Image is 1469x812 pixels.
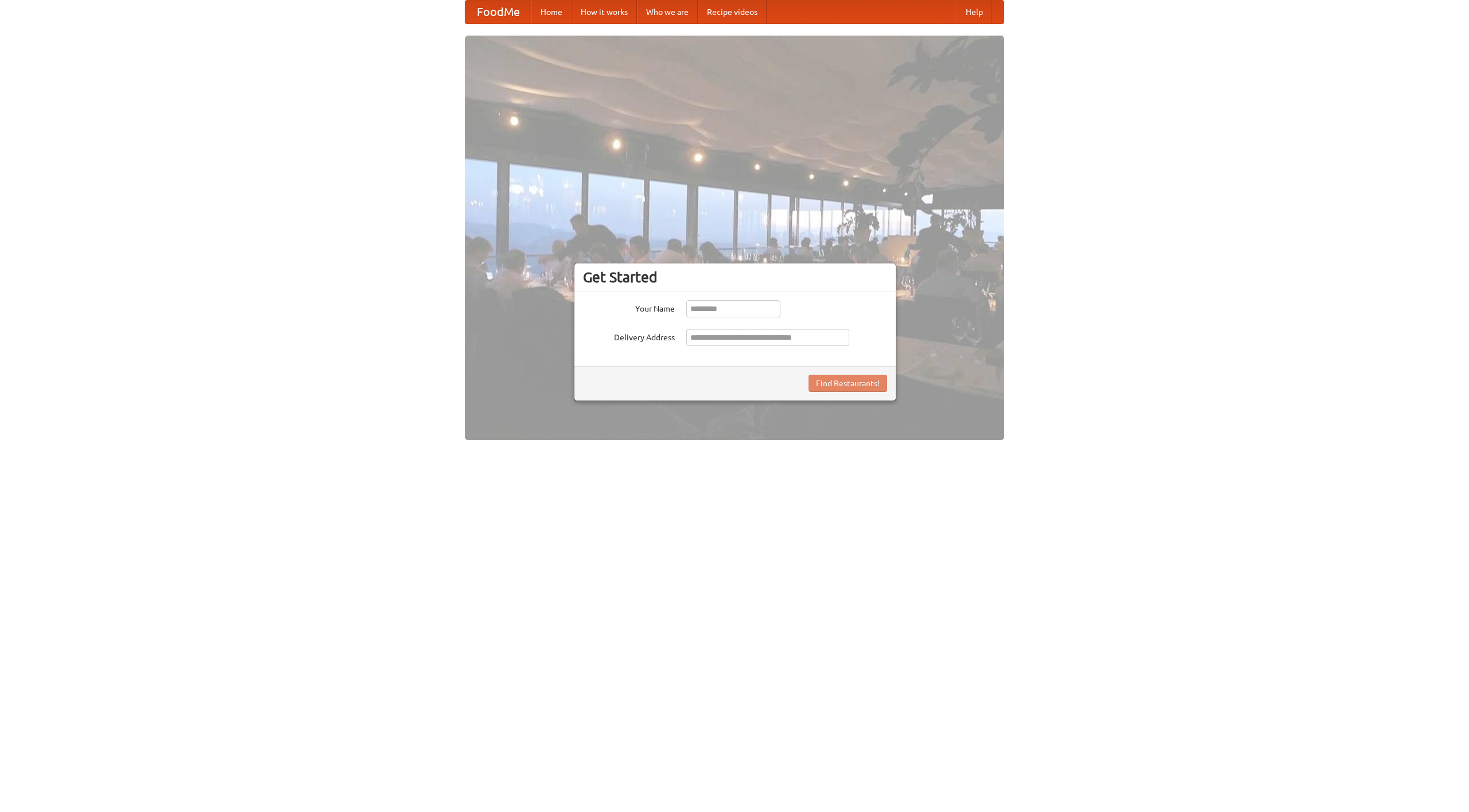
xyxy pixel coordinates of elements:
a: Home [531,1,572,24]
a: FoodMe [465,1,531,24]
label: Your Name [583,300,675,314]
a: How it works [572,1,637,24]
h3: Get Started [583,269,887,286]
button: Find Restaurants! [809,375,887,392]
a: Recipe videos [698,1,767,24]
a: Help [957,1,992,24]
a: Who we are [637,1,698,24]
label: Delivery Address [583,329,675,343]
